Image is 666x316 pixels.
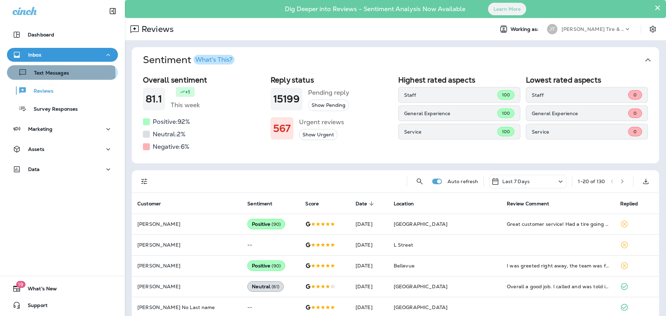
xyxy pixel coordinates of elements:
span: Working as: [511,26,540,32]
h2: Overall sentiment [143,76,265,84]
div: Great customer service! Had a tire going flat and they were able to order and get new ones put on... [507,221,609,228]
h1: Sentiment [143,54,234,66]
span: 100 [502,110,510,116]
p: Service [532,129,628,135]
span: 100 [502,129,510,135]
div: Positive [247,219,285,229]
div: Overall a good job. I called and was told it’d be ready between 5 and 5:30. When I got there (I h... [507,283,609,290]
button: Dashboard [7,28,118,42]
span: ( 90 ) [272,221,281,227]
span: 19 [16,281,25,288]
p: [PERSON_NAME] No Last name [137,305,236,310]
button: SentimentWhat's This? [137,47,665,73]
span: [GEOGRAPHIC_DATA] [394,221,447,227]
span: L Street [394,242,413,248]
span: [GEOGRAPHIC_DATA] [394,304,447,310]
button: Data [7,162,118,176]
button: Filters [137,174,151,188]
span: Location [394,201,414,207]
p: General Experience [532,111,628,116]
p: [PERSON_NAME] Tire & Auto [562,26,624,32]
p: Staff [404,92,497,98]
span: 100 [502,92,510,98]
span: [GEOGRAPHIC_DATA] [394,283,447,290]
span: Date [356,201,367,207]
h2: Reply status [271,76,393,84]
span: Review Comment [507,200,558,207]
span: Support [21,302,48,311]
div: SentimentWhat's This? [132,73,659,163]
span: Customer [137,200,170,207]
button: Marketing [7,122,118,136]
button: Inbox [7,48,118,62]
p: Reviews [139,24,174,34]
span: Bellevue [394,263,415,269]
p: Dig Deeper into Reviews - Sentiment Analysis Now Available [265,8,486,10]
p: Staff [532,92,628,98]
button: Show Pending [308,100,349,111]
td: [DATE] [350,214,388,234]
p: Survey Responses [27,106,78,113]
p: Last 7 Days [502,179,530,184]
div: Positive [247,261,285,271]
button: Text Messages [7,65,118,80]
h2: Highest rated aspects [398,76,520,84]
h1: 567 [273,123,291,134]
button: Support [7,298,118,312]
div: JT [547,24,557,34]
button: What's This? [194,55,234,65]
p: Assets [28,146,44,152]
button: Show Urgent [299,129,338,140]
button: Collapse Sidebar [103,4,122,18]
div: Neutral [247,281,284,292]
h5: Negative: 6 % [153,141,189,152]
button: Survey Responses [7,101,118,116]
p: Data [28,166,40,172]
span: Date [356,200,376,207]
h5: This week [171,100,200,111]
td: [DATE] [350,255,388,276]
span: ( 90 ) [272,263,281,269]
span: 0 [633,129,637,135]
h1: 81.1 [146,93,162,105]
td: -- [242,234,300,255]
p: Dashboard [28,32,54,37]
td: [DATE] [350,276,388,297]
div: 1 - 20 of 130 [578,179,605,184]
button: Assets [7,142,118,156]
p: Inbox [28,52,41,58]
span: What's New [21,286,57,294]
p: +1 [185,88,190,95]
p: General Experience [404,111,497,116]
span: Score [305,201,319,207]
span: Location [394,200,423,207]
button: Export as CSV [639,174,653,188]
button: Learn More [488,3,526,15]
span: Sentiment [247,201,272,207]
span: Customer [137,201,161,207]
button: Search Reviews [413,174,427,188]
span: ( 61 ) [272,284,279,290]
h5: Positive: 92 % [153,116,190,127]
span: 0 [633,110,637,116]
h2: Lowest rated aspects [526,76,648,84]
p: [PERSON_NAME] [137,263,236,268]
td: [DATE] [350,234,388,255]
div: What's This? [195,57,232,63]
span: 0 [633,92,637,98]
button: Reviews [7,83,118,98]
p: [PERSON_NAME] [137,284,236,289]
span: Sentiment [247,200,281,207]
h5: Pending reply [308,87,349,98]
button: Settings [647,23,659,35]
p: Auto refresh [447,179,478,184]
p: Service [404,129,497,135]
div: I was greeted right away, the team was friendly and quick, I was out in less than hour for a tire... [507,262,609,269]
button: 19What's New [7,282,118,296]
button: Close [654,2,661,13]
p: [PERSON_NAME] [137,242,236,248]
h5: Urgent reviews [299,117,344,128]
p: Marketing [28,126,52,132]
span: Score [305,200,328,207]
span: Review Comment [507,201,549,207]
